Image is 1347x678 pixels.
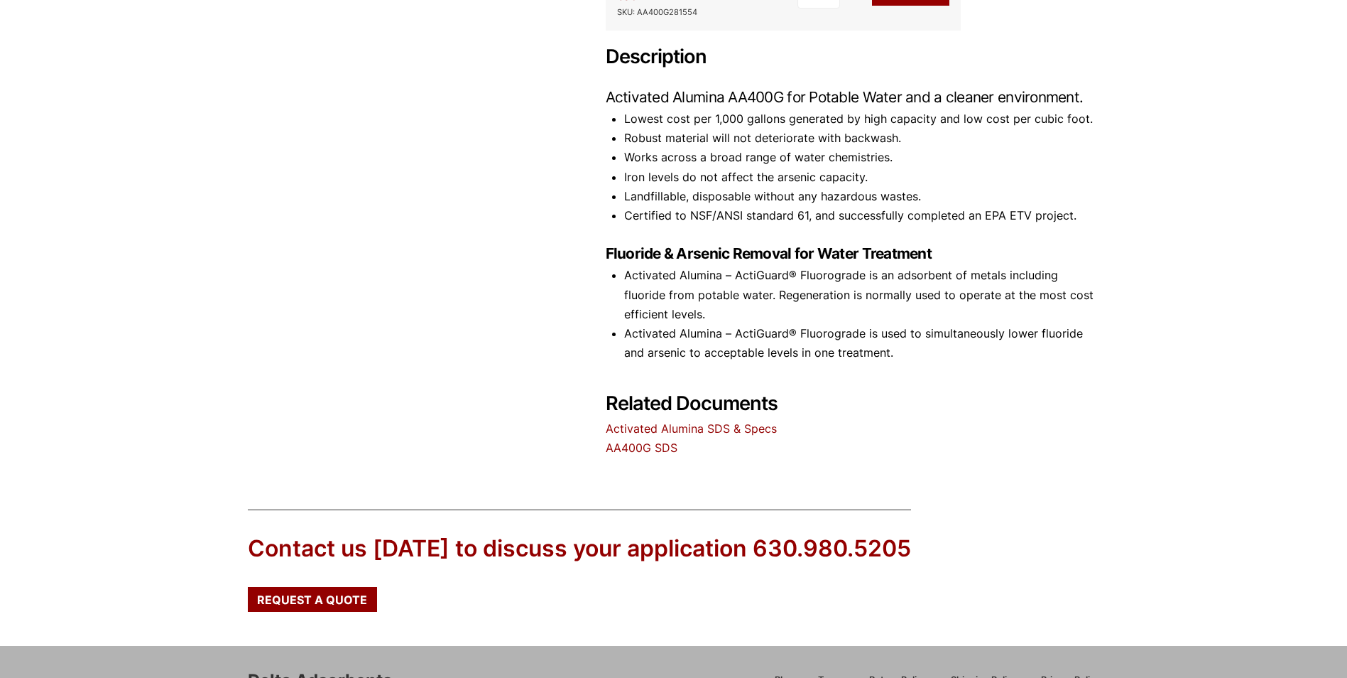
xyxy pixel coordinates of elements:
strong: Fluoride & Arsenic Removal for Water Treatment [606,244,932,262]
a: Activated Alumina SDS & Specs [606,421,777,436]
li: Certified to NSF/ANSI standard 61, and successfully completed an EPA ETV project. [624,206,1100,225]
li: Lowest cost per 1,000 gallons generated by high capacity and low cost per cubic foot. [624,109,1100,129]
li: Iron levels do not affect the arsenic capacity. [624,168,1100,187]
a: AA400G SDS [606,441,677,455]
li: Activated Alumina – ActiGuard® Fluorograde is an adsorbent of metals including fluoride from pota... [624,266,1100,324]
li: Landfillable, disposable without any hazardous wastes. [624,187,1100,206]
a: Request a Quote [248,587,377,611]
h2: Description [606,45,1100,69]
div: SKU: AA400G281554 [617,6,721,19]
div: Contact us [DATE] to discuss your application 630.980.5205 [248,533,911,565]
h3: Activated Alumina AA400G for Potable Water and a cleaner environment. [606,87,1100,107]
li: Activated Alumina – ActiGuard® Fluorograde is used to simultaneously lower fluoride and arsenic t... [624,324,1100,362]
li: Works across a broad range of water chemistries. [624,148,1100,167]
span: Request a Quote [257,594,367,606]
li: Robust material will not deteriorate with backwash. [624,129,1100,148]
